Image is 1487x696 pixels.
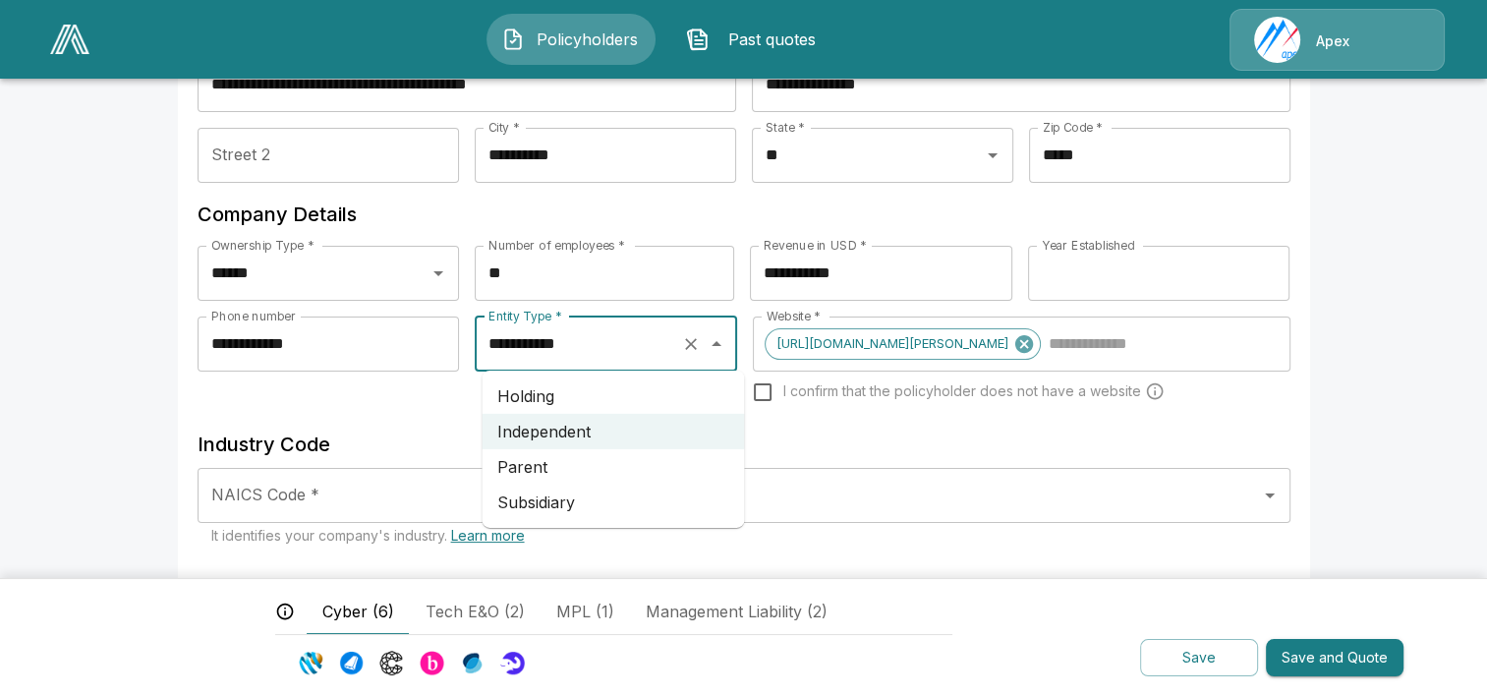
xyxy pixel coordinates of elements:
svg: The carriers and lines of business displayed below reflect potential appetite based on available ... [275,602,295,621]
a: Agency IconApex [1230,9,1445,71]
label: Year Established [1042,237,1134,254]
label: Website * [767,308,821,324]
span: Tech E&O (2) [426,600,525,623]
img: Carrier Logo [299,651,323,675]
button: Open [1256,482,1284,509]
label: Ownership Type * [211,237,314,254]
button: Past quotes IconPast quotes [671,14,840,65]
label: Revenue in USD * [764,237,867,254]
li: Independent [482,414,744,449]
svg: Carriers run a cyber security scan on the policyholders' websites. Please enter a website wheneve... [1145,381,1165,401]
button: Open [425,260,452,287]
span: Management Liability (2) [646,600,828,623]
button: Save and Quote [1266,639,1403,677]
label: Entity Type * [488,308,561,324]
span: Policyholders [533,28,641,51]
span: [URL][DOMAIN_NAME][PERSON_NAME] [766,332,1019,355]
span: I confirm that the policyholder does not have a website [783,381,1141,401]
label: Number of employees * [488,237,625,254]
h6: Company Details [198,199,1290,230]
img: Carrier Logo [500,651,525,675]
button: Clear [677,330,705,358]
label: State * [766,119,805,136]
img: AA Logo [50,25,89,54]
button: Save [1140,639,1258,677]
li: Subsidiary [482,485,744,520]
button: Policyholders IconPolicyholders [486,14,656,65]
img: Agency Icon [1254,17,1300,63]
label: Zip Code * [1043,119,1103,136]
img: Policyholders Icon [501,28,525,51]
button: Open [979,142,1006,169]
button: Close [703,330,730,358]
img: Carrier Logo [379,651,404,675]
span: It identifies your company's industry. [211,527,525,544]
img: Carrier Logo [460,651,485,675]
li: Parent [482,449,744,485]
a: Learn more [451,527,525,544]
p: Apex [1316,31,1349,51]
span: MPL (1) [556,600,614,623]
label: City * [488,119,520,136]
img: Carrier Logo [339,651,364,675]
img: Past quotes Icon [686,28,710,51]
span: Past quotes [717,28,826,51]
label: Phone number [211,308,296,324]
img: Carrier Logo [420,651,444,675]
li: Holding [482,378,744,414]
div: [URL][DOMAIN_NAME][PERSON_NAME] [765,328,1041,360]
span: Cyber (6) [322,600,394,623]
h6: Industry Code [198,429,1290,460]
